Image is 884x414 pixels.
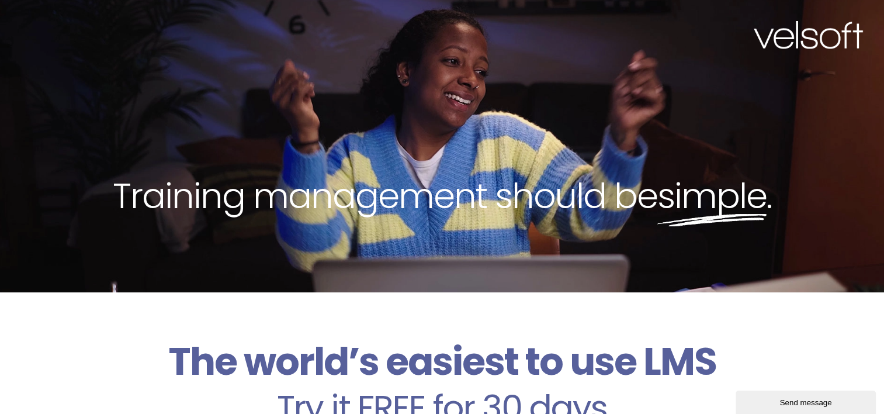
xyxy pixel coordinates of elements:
h2: Training management should be . [21,173,863,219]
span: simple [657,171,767,220]
h2: The world’s easiest to use LMS [80,339,805,385]
iframe: chat widget [736,388,878,414]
